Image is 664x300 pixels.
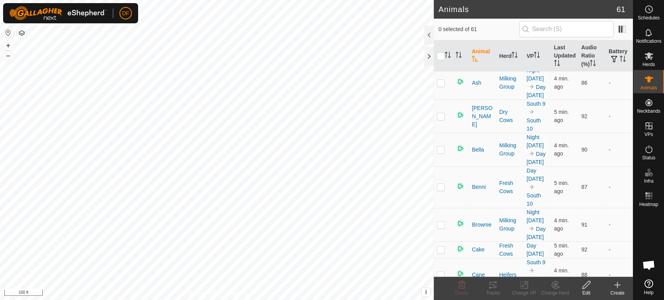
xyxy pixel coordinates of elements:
div: Tracks [477,290,508,297]
span: Oct 5, 2025, 6:23 PM [554,142,569,157]
span: Oct 5, 2025, 6:22 PM [554,109,569,123]
th: Battery [606,40,633,72]
img: returning on [456,77,465,86]
td: - [606,133,633,166]
span: Oct 5, 2025, 6:22 PM [554,75,569,90]
th: VP [524,40,551,72]
a: South 10 [527,276,541,290]
td: - [606,99,633,133]
td: - [606,208,633,241]
div: Edit [571,290,602,297]
div: Milking Group [499,216,520,233]
div: Create [602,290,633,297]
span: 92 [581,246,587,253]
span: 92 [581,113,587,119]
img: returning on [456,244,465,253]
div: Dry Cows [499,108,520,124]
button: Reset Map [4,28,13,37]
a: South 9 [527,259,545,265]
div: Milking Group [499,141,520,158]
span: Brownie [472,221,492,229]
img: to [528,109,534,115]
p-sorticon: Activate to sort [472,57,478,63]
div: Heifers [499,271,520,279]
td: - [606,241,633,258]
img: to [528,84,534,90]
img: to [528,225,534,232]
a: Day [DATE] [527,167,544,182]
span: Delete [455,290,469,296]
span: Benni [472,183,486,191]
a: Day [DATE] [527,242,544,257]
td: - [606,166,633,208]
button: i [422,288,430,297]
div: Change VP [508,290,540,297]
span: [PERSON_NAME] [472,104,493,129]
a: Night [DATE] [527,67,544,82]
h2: Animals [438,5,617,14]
th: Herd [496,40,523,72]
a: Privacy Policy [186,290,215,297]
img: returning on [456,181,465,191]
span: Oct 5, 2025, 6:22 PM [554,242,569,257]
span: Oct 5, 2025, 6:23 PM [554,267,569,282]
a: South 10 [527,117,541,132]
span: Status [642,155,655,160]
button: – [4,51,13,60]
span: Cake [472,246,485,254]
button: + [4,41,13,50]
a: South 10 [527,192,541,207]
span: 91 [581,222,587,228]
a: Contact Us [224,290,247,297]
span: Herds [642,62,655,67]
span: Help [644,290,653,295]
p-sorticon: Activate to sort [512,53,518,59]
p-sorticon: Activate to sort [534,53,540,59]
span: Schedules [638,16,659,20]
span: DF [122,9,130,17]
a: South 9 [527,101,545,107]
p-sorticon: Activate to sort [590,61,596,67]
span: 61 [617,3,625,15]
a: Day [DATE] [527,151,546,165]
a: Day [DATE] [527,84,546,98]
td: - [606,66,633,99]
div: Fresh Cows [499,179,520,195]
span: Bella [472,146,484,154]
th: Last Updated [551,40,578,72]
img: to [528,184,534,190]
span: Animals [640,85,657,90]
input: Search (S) [519,21,613,37]
img: returning on [456,110,465,120]
p-sorticon: Activate to sort [554,61,560,67]
span: Infra [644,179,653,183]
span: 86 [581,80,587,86]
th: Audio Ratio (%) [578,40,605,72]
span: VPs [644,132,653,137]
span: 87 [581,184,587,190]
span: 88 [581,272,587,278]
span: i [425,289,427,295]
img: returning on [456,269,465,278]
span: Heatmap [639,202,658,207]
img: Gallagher Logo [9,6,107,20]
a: Night [DATE] [527,134,544,148]
a: Help [633,276,664,298]
a: Day [DATE] [527,226,546,240]
th: Animal [469,40,496,72]
p-sorticon: Activate to sort [620,57,626,63]
div: Milking Group [499,75,520,91]
button: Map Layers [17,28,26,38]
div: Open chat [637,253,660,277]
span: Oct 5, 2025, 6:23 PM [554,217,569,232]
a: Night [DATE] [527,209,544,223]
span: 0 selected of 61 [438,25,519,33]
span: Oct 5, 2025, 6:22 PM [554,180,569,194]
p-sorticon: Activate to sort [445,53,451,59]
img: to [528,267,534,274]
p-sorticon: Activate to sort [456,53,462,59]
span: Notifications [636,39,661,44]
span: Cane [472,271,485,279]
span: 90 [581,147,587,153]
img: to [528,150,534,157]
